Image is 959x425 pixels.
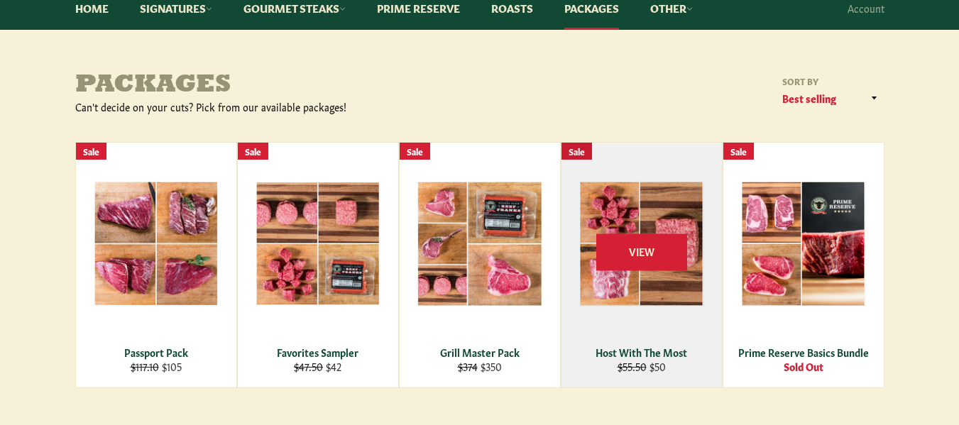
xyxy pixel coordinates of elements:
div: $105 [84,360,227,373]
img: Grill Master Pack [417,181,542,307]
s: $117.10 [131,359,159,373]
s: $47.50 [294,359,323,373]
div: Sale [400,143,430,160]
div: Sale [238,143,268,160]
div: Sold Out [732,360,875,373]
div: Passport Pack [84,346,227,359]
div: Can't decide on your cuts? Pick from our available packages! [75,100,480,114]
div: Sale [723,143,754,160]
div: Sale [76,143,106,160]
div: $350 [408,360,551,373]
a: Favorites Sampler Favorites Sampler $47.50 $42 [237,142,399,388]
a: Host With The Most Host With The Most $55.50 $50 View [561,142,723,388]
a: Prime Reserve Basics Bundle Prime Reserve Basics Bundle Sold Out [723,142,884,388]
label: Sort by [778,75,884,87]
img: Favorites Sampler [256,182,380,306]
img: Prime Reserve Basics Bundle [741,181,866,307]
h1: Packages [75,72,480,100]
img: Passport Pack [94,181,219,306]
div: Prime Reserve Basics Bundle [732,346,875,359]
div: Favorites Sampler [246,346,389,359]
div: $42 [246,360,389,373]
div: Grill Master Pack [408,346,551,359]
s: $374 [458,359,478,373]
a: Passport Pack Passport Pack $117.10 $105 [75,142,237,388]
div: Host With The Most [570,346,713,359]
a: Grill Master Pack Grill Master Pack $374 $350 [399,142,561,388]
span: View [596,234,687,270]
